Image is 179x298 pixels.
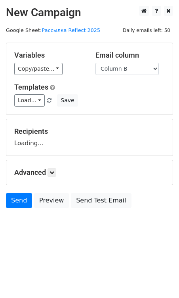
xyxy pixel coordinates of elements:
a: Load... [14,94,45,107]
div: Loading... [14,127,165,148]
a: Send [6,193,32,208]
a: Рассылка Reflect 2025 [42,27,100,33]
h5: Variables [14,51,84,60]
a: Copy/paste... [14,63,63,75]
a: Send Test Email [71,193,131,208]
h2: New Campaign [6,6,173,19]
span: Daily emails left: 50 [120,26,173,35]
h5: Advanced [14,168,165,177]
h5: Email column [95,51,165,60]
a: Daily emails left: 50 [120,27,173,33]
h5: Recipients [14,127,165,136]
a: Preview [34,193,69,208]
small: Google Sheet: [6,27,100,33]
a: Templates [14,83,48,91]
button: Save [57,94,78,107]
